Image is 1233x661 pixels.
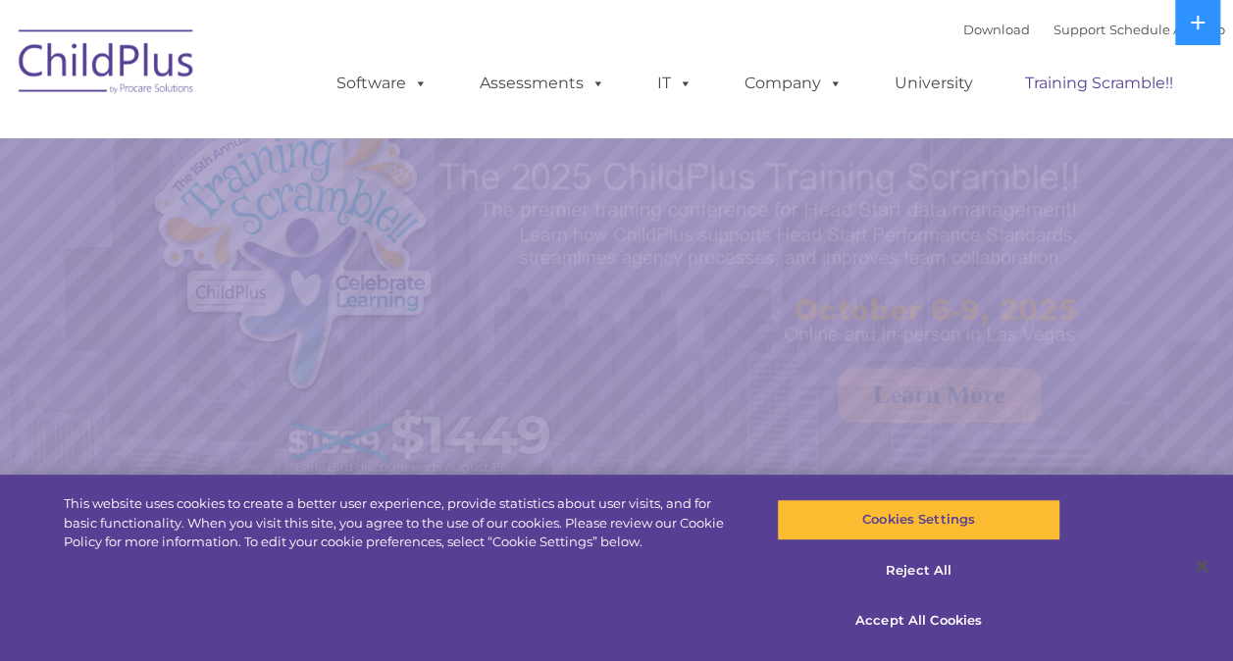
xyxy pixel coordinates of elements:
a: University [875,64,993,103]
div: This website uses cookies to create a better user experience, provide statistics about user visit... [64,494,740,552]
a: Training Scramble!! [1005,64,1193,103]
font: | [963,22,1225,37]
img: ChildPlus by Procare Solutions [9,16,205,114]
a: Company [725,64,862,103]
a: Schedule A Demo [1109,22,1225,37]
button: Accept All Cookies [777,600,1060,641]
a: Software [317,64,447,103]
button: Reject All [777,550,1060,591]
a: IT [638,64,712,103]
a: Learn More [838,368,1041,423]
a: Assessments [460,64,625,103]
a: Download [963,22,1030,37]
a: Support [1053,22,1105,37]
button: Close [1180,544,1223,587]
button: Cookies Settings [777,499,1060,540]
